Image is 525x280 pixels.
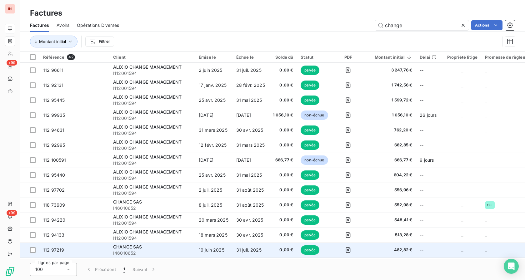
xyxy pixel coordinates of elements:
[367,112,412,118] span: 1 056,10 €
[195,153,232,168] td: [DATE]
[195,108,232,123] td: [DATE]
[195,183,232,198] td: 2 juil. 2025
[367,202,412,208] span: 552,98 €
[232,243,269,258] td: 31 juil. 2025
[113,154,182,160] span: ALIXIO CHANGE MANAGEMENT
[195,198,232,213] td: 8 juil. 2025
[416,93,443,108] td: --
[416,168,443,183] td: --
[113,115,191,121] span: I112001594
[195,138,232,153] td: 12 févr. 2025
[43,112,65,118] span: 112 99935
[113,190,191,196] span: I112001594
[367,142,412,148] span: 682,85 €
[485,127,487,133] span: _
[367,157,412,163] span: 666,77 €
[232,228,269,243] td: 30 avr. 2025
[195,258,232,273] td: 13 juin 2025
[195,228,232,243] td: 18 mars 2025
[485,217,487,223] span: _
[416,108,443,123] td: 26 jours
[113,139,182,145] span: ALIXIO CHANGE MANAGEMENT
[113,250,191,256] span: I46010652
[273,247,293,253] span: 0,00 €
[273,172,293,178] span: 0,00 €
[113,199,142,204] span: CHANGE SAS
[416,138,443,153] td: --
[273,187,293,193] span: 0,00 €
[461,82,463,88] span: _
[232,78,269,93] td: 28 févr. 2025
[113,100,191,106] span: I112001594
[232,258,269,273] td: 31 juil. 2025
[461,217,463,223] span: _
[367,187,412,193] span: 556,96 €
[195,168,232,183] td: 25 avr. 2025
[43,172,65,178] span: 112 95440
[367,247,412,253] span: 482,82 €
[123,266,125,273] span: 1
[39,39,66,44] span: Montant initial
[485,112,487,118] span: _
[273,82,293,88] span: 0,00 €
[367,217,412,223] span: 548,41 €
[232,153,269,168] td: [DATE]
[113,94,182,100] span: ALIXIO CHANGE MANAGEMENT
[416,153,443,168] td: 9 jours
[195,93,232,108] td: 25 avr. 2025
[43,187,65,193] span: 112 97702
[461,247,463,253] span: _
[461,142,463,148] span: _
[113,85,191,91] span: I112001594
[77,22,119,28] span: Opérations Diverses
[416,63,443,78] td: --
[195,78,232,93] td: 17 janv. 2025
[485,172,487,178] span: _
[113,184,182,189] span: ALIXIO CHANGE MANAGEMENT
[416,78,443,93] td: --
[367,55,412,60] div: Montant initial
[273,97,293,103] span: 0,00 €
[447,55,477,60] div: Propriété litige
[35,266,43,273] span: 100
[113,124,182,130] span: ALIXIO CHANGE MANAGEMENT
[301,111,328,120] span: non-échue
[82,263,120,276] button: Précédent
[375,20,469,30] input: Rechercher
[113,214,182,219] span: ALIXIO CHANGE MANAGEMENT
[485,247,487,253] span: _
[416,228,443,243] td: --
[5,266,15,276] img: Logo LeanPay
[232,123,269,138] td: 30 avr. 2025
[301,81,319,90] span: payée
[367,82,412,88] span: 1 742,56 €
[113,55,191,60] div: Client
[273,157,293,163] span: 666,77 €
[113,235,191,241] span: I112001594
[113,160,191,166] span: I112001594
[461,127,463,133] span: _
[113,70,191,76] span: I112001594
[30,36,77,47] button: Montant initial
[113,175,191,181] span: I112001594
[273,67,293,73] span: 0,00 €
[273,202,293,208] span: 0,00 €
[43,97,65,103] span: 112 95445
[416,123,443,138] td: --
[301,185,319,195] span: payée
[113,205,191,211] span: I46010652
[43,202,65,208] span: 118 73609
[30,7,62,19] h3: Factures
[57,22,69,28] span: Avoirs
[43,157,66,163] span: 112 100591
[232,213,269,228] td: 30 avr. 2025
[416,213,443,228] td: --
[504,259,519,274] div: Open Intercom Messenger
[301,245,319,255] span: payée
[67,54,75,60] span: 42
[232,108,269,123] td: [DATE]
[113,130,191,136] span: I112001594
[7,60,17,66] span: +99
[195,63,232,78] td: 2 juin 2025
[273,127,293,133] span: 0,00 €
